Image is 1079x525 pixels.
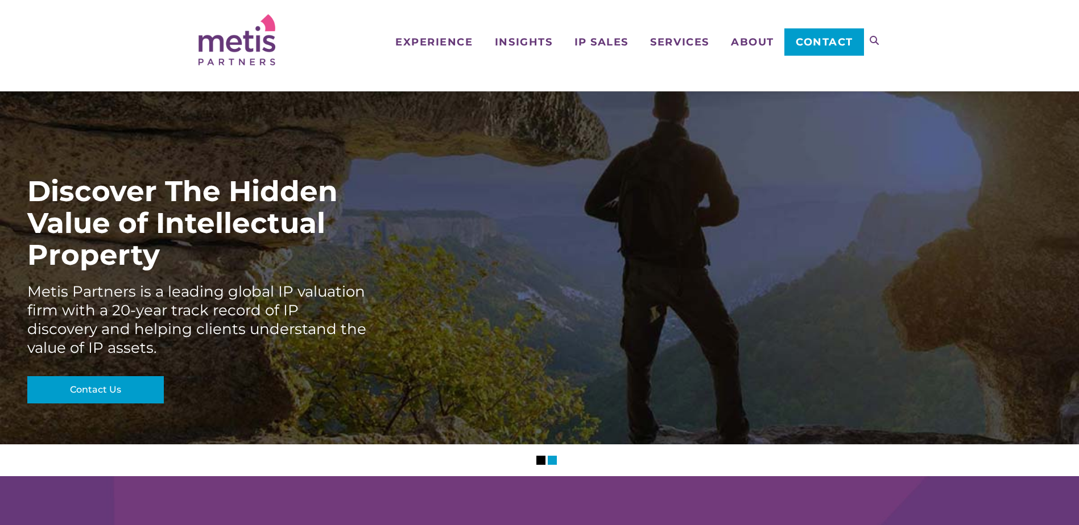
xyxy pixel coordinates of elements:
span: Experience [395,37,473,47]
span: About [731,37,774,47]
a: Contact [784,28,863,56]
div: Discover The Hidden Value of Intellectual Property [27,176,369,271]
img: Metis Partners [199,14,275,65]
span: Services [650,37,709,47]
div: Metis Partners is a leading global IP valuation firm with a 20-year track record of IP discovery ... [27,282,369,357]
li: Slider Page 1 [536,456,545,465]
a: Contact Us [27,376,164,403]
span: Insights [495,37,552,47]
span: Contact [796,37,853,47]
span: IP Sales [574,37,629,47]
li: Slider Page 2 [548,456,557,465]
